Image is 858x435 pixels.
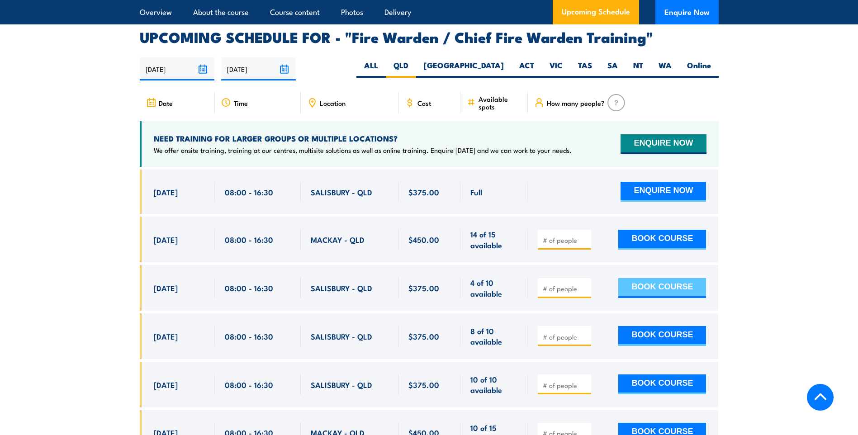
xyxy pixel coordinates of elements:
label: ALL [356,60,386,78]
span: $450.00 [408,234,439,245]
button: BOOK COURSE [618,326,706,346]
button: BOOK COURSE [618,230,706,250]
span: Full [470,187,482,197]
span: SALISBURY - QLD [311,379,372,390]
label: [GEOGRAPHIC_DATA] [416,60,512,78]
span: SALISBURY - QLD [311,331,372,341]
span: 08:00 - 16:30 [225,379,273,390]
input: From date [140,57,214,80]
span: Date [159,99,173,107]
span: 4 of 10 available [470,277,518,298]
span: [DATE] [154,331,178,341]
label: VIC [542,60,570,78]
span: 08:00 - 16:30 [225,283,273,293]
h4: NEED TRAINING FOR LARGER GROUPS OR MULTIPLE LOCATIONS? [154,133,572,143]
span: 08:00 - 16:30 [225,234,273,245]
span: [DATE] [154,379,178,390]
label: Online [679,60,719,78]
input: # of people [543,381,588,390]
span: [DATE] [154,283,178,293]
input: # of people [543,236,588,245]
span: How many people? [547,99,605,107]
span: $375.00 [408,379,439,390]
span: 14 of 15 available [470,229,518,250]
span: 8 of 10 available [470,326,518,347]
button: BOOK COURSE [618,374,706,394]
button: ENQUIRE NOW [621,182,706,202]
span: 08:00 - 16:30 [225,187,273,197]
label: WA [651,60,679,78]
span: SALISBURY - QLD [311,283,372,293]
input: # of people [543,332,588,341]
label: SA [600,60,626,78]
span: Location [320,99,346,107]
span: $375.00 [408,283,439,293]
span: Time [234,99,248,107]
button: BOOK COURSE [618,278,706,298]
label: NT [626,60,651,78]
p: We offer onsite training, training at our centres, multisite solutions as well as online training... [154,146,572,155]
span: $375.00 [408,187,439,197]
span: [DATE] [154,187,178,197]
label: QLD [386,60,416,78]
h2: UPCOMING SCHEDULE FOR - "Fire Warden / Chief Fire Warden Training" [140,30,719,43]
span: SALISBURY - QLD [311,187,372,197]
input: To date [221,57,296,80]
span: MACKAY - QLD [311,234,365,245]
span: 10 of 10 available [470,374,518,395]
span: Cost [417,99,431,107]
span: $375.00 [408,331,439,341]
span: [DATE] [154,234,178,245]
label: ACT [512,60,542,78]
label: TAS [570,60,600,78]
span: 08:00 - 16:30 [225,331,273,341]
span: Available spots [479,95,521,110]
button: ENQUIRE NOW [621,134,706,154]
input: # of people [543,284,588,293]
